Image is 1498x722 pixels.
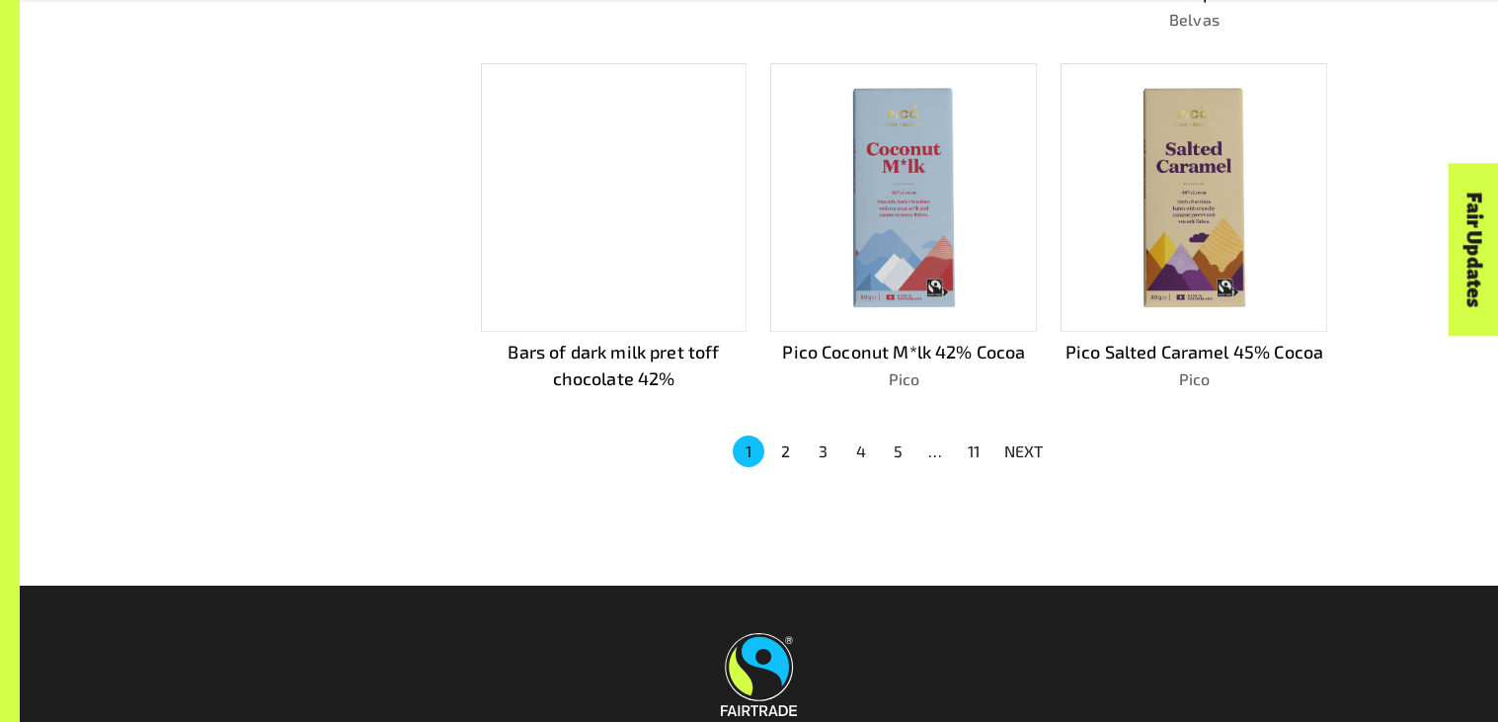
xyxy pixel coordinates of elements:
[481,63,748,394] a: Bars of dark milk pret toff chocolate 42%
[770,339,1037,365] p: Pico Coconut M*lk 42% Cocoa
[1004,440,1044,463] p: NEXT
[920,440,952,463] div: …
[845,436,877,467] button: Go to page 4
[958,436,989,467] button: Go to page 11
[992,434,1056,469] button: NEXT
[770,436,802,467] button: Go to page 2
[1061,63,1327,394] a: Pico Salted Caramel 45% CocoaPico
[770,63,1037,394] a: Pico Coconut M*lk 42% CocoaPico
[481,339,748,392] p: Bars of dark milk pret toff chocolate 42%
[1061,339,1327,365] p: Pico Salted Caramel 45% Cocoa
[808,436,839,467] button: Go to page 3
[730,434,1056,469] nav: pagination navigation
[1061,8,1327,32] p: Belvas
[770,367,1037,391] p: Pico
[883,436,914,467] button: Go to page 5
[733,436,764,467] button: page 1
[1061,367,1327,391] p: Pico
[721,633,797,716] img: Fairtrade Australia New Zealand logo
